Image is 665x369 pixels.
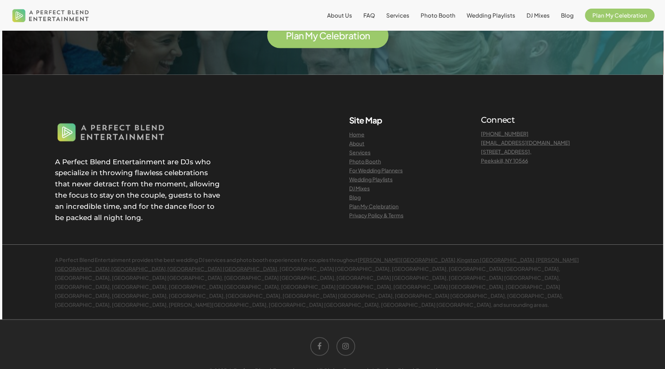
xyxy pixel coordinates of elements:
[345,31,348,40] span: r
[349,167,403,174] a: For Wedding Planners
[363,12,375,18] a: FAQ
[349,194,361,201] a: Blog
[592,12,647,19] span: Plan My Celebration
[339,31,345,40] span: b
[357,31,359,40] span: i
[349,158,381,165] a: Photo Booth
[421,12,455,18] a: Photo Booth
[55,156,222,223] p: A Perfect Blend Entertainment are DJs who specialize in throwing flawless celebrations that never...
[467,12,515,19] span: Wedding Playlists
[349,140,364,147] a: About
[292,31,294,40] span: l
[305,31,313,40] span: M
[481,115,610,125] h4: Connect
[561,12,574,18] a: Blog
[481,139,570,146] a: [EMAIL_ADDRESS][DOMAIN_NAME]
[10,3,91,28] img: A Perfect Blend Entertainment
[332,31,334,40] span: l
[527,12,550,19] span: DJ Mixes
[365,31,370,40] span: n
[349,185,370,192] a: DJ Mixes
[457,256,534,263] a: Kingston [GEOGRAPHIC_DATA]
[363,12,375,19] span: FAQ
[333,31,339,40] span: e
[327,12,352,18] a: About Us
[167,265,277,272] a: [GEOGRAPHIC_DATA] [GEOGRAPHIC_DATA]
[561,12,574,19] span: Blog
[358,256,455,263] a: [PERSON_NAME][GEOGRAPHIC_DATA]
[467,12,515,18] a: Wedding Playlists
[349,115,382,125] b: Site Map
[349,212,403,219] a: Privacy Policy & Terms
[359,31,365,40] span: o
[286,31,370,41] a: Plan My Celebration
[421,12,455,19] span: Photo Booth
[327,12,352,19] span: About Us
[353,31,357,40] span: t
[294,31,299,40] span: a
[286,31,292,40] span: P
[349,131,364,138] a: Home
[527,12,550,18] a: DJ Mixes
[348,31,354,40] span: a
[386,12,409,18] a: Services
[349,203,399,210] a: Plan My Celebration
[386,12,409,19] span: Services
[313,31,318,40] span: y
[326,31,332,40] span: e
[349,149,370,156] a: Services
[111,265,166,272] a: [GEOGRAPHIC_DATA]
[349,176,393,183] a: Wedding Playlists
[585,12,655,18] a: Plan My Celebration
[481,130,528,137] a: [PHONE_NUMBER]
[319,31,326,40] span: C
[55,256,579,308] span: A Perfect Blend Entertainment provides the best wedding DJ services and photo booth experiences f...
[481,148,531,164] a: [STREET_ADDRESS],Peekskill, NY 10566
[299,31,304,40] span: n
